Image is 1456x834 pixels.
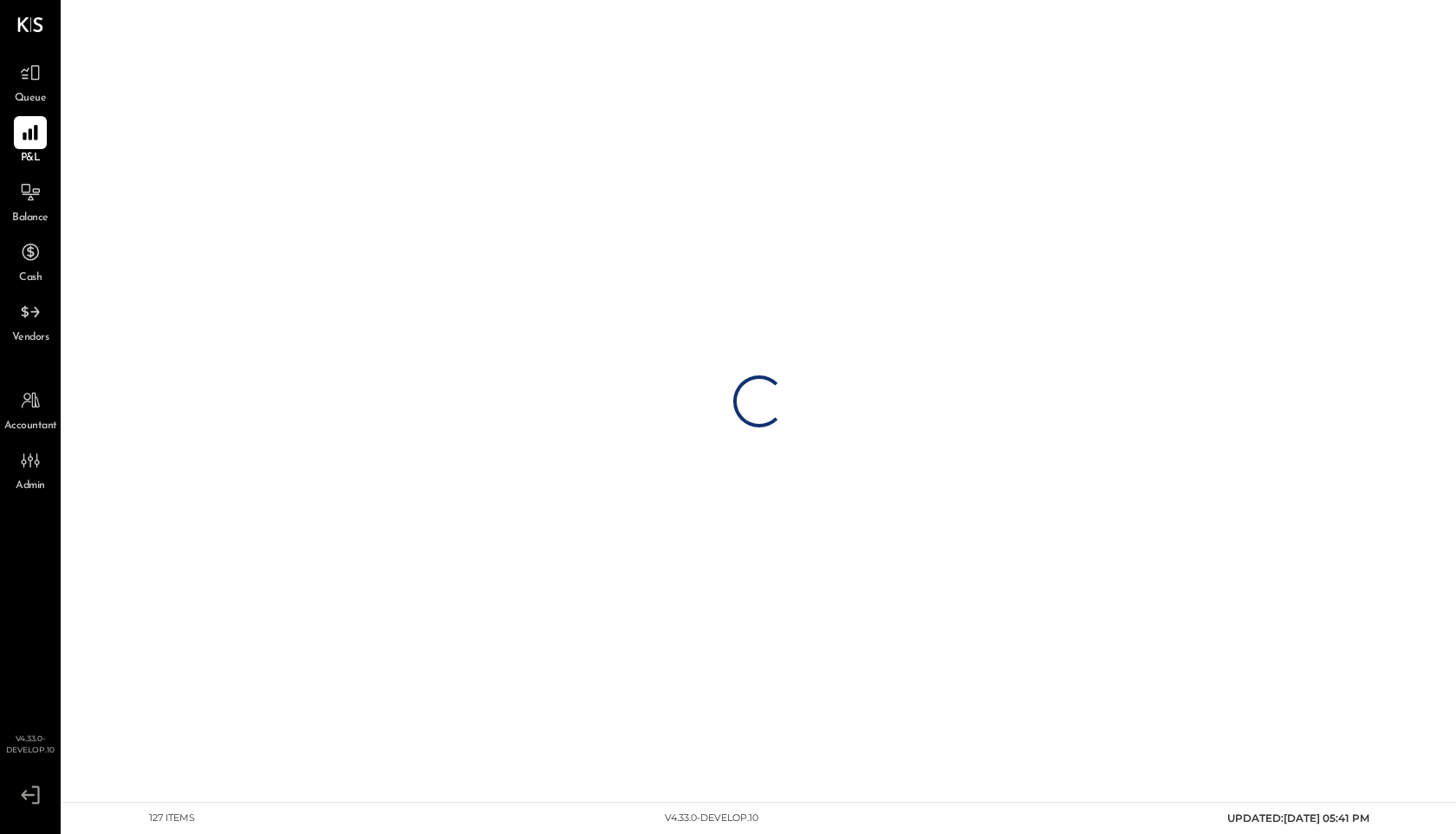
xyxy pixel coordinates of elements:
[4,419,57,434] span: Accountant
[1,444,60,494] a: Admin
[1227,811,1369,824] span: UPDATED: [DATE] 05:41 PM
[1,384,60,434] a: Accountant
[149,811,195,825] div: 127 items
[12,211,49,226] span: Balance
[1,296,60,346] a: Vendors
[15,91,47,107] span: Queue
[665,811,758,825] div: v 4.33.0-develop.10
[1,236,60,286] a: Cash
[21,151,41,166] span: P&L
[19,270,42,286] span: Cash
[1,176,60,226] a: Balance
[1,116,60,166] a: P&L
[1,56,60,107] a: Queue
[16,479,45,494] span: Admin
[12,330,49,346] span: Vendors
